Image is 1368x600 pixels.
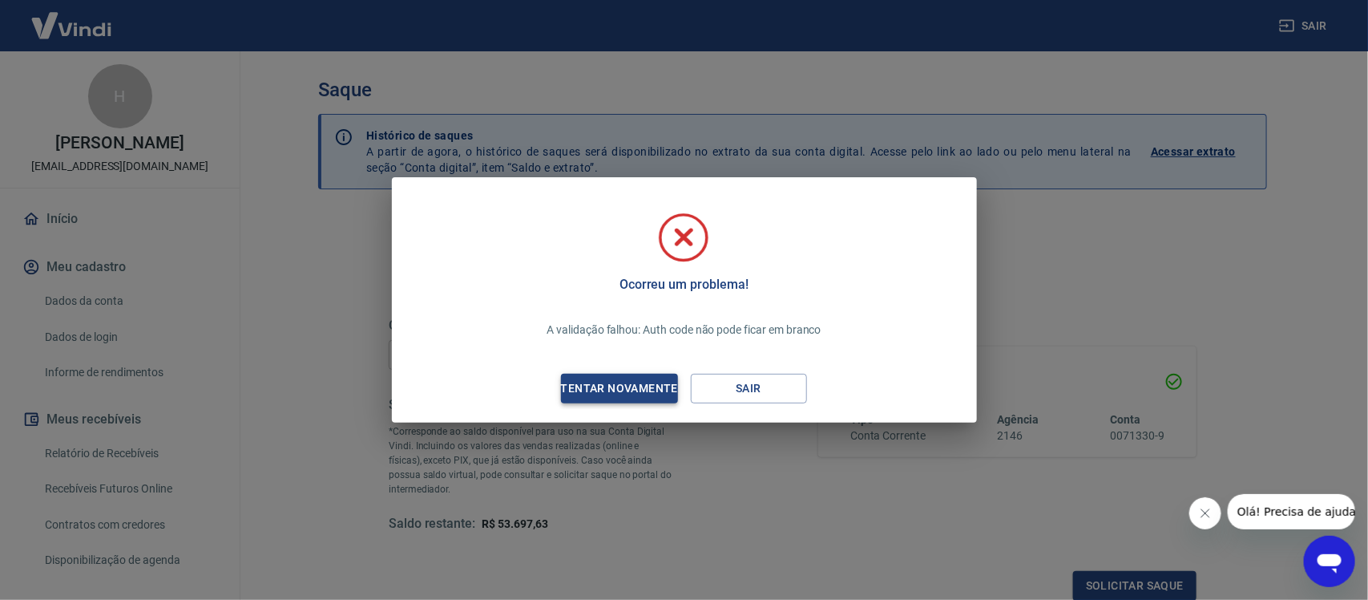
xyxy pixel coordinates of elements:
[619,277,749,293] h5: Ocorreu um problema!
[547,322,821,339] p: A validação falhou: Auth code não pode ficar em branco
[691,374,807,403] button: Sair
[10,11,135,24] span: Olá! Precisa de ajuda?
[1304,536,1355,587] iframe: Botão para abrir a janela de mensagens
[542,379,697,399] div: Tentar novamente
[561,374,677,403] button: Tentar novamente
[1228,494,1355,529] iframe: Mensagem da empresa
[1189,497,1221,529] iframe: Fechar mensagem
